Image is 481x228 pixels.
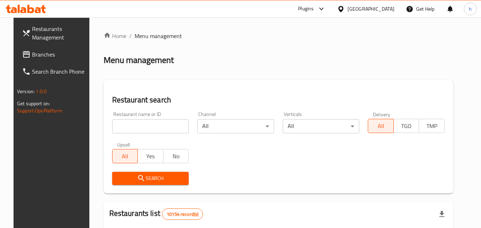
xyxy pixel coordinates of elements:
[104,54,174,66] h2: Menu management
[32,67,88,76] span: Search Branch Phone
[283,119,360,133] div: All
[104,32,453,40] nav: breadcrumb
[117,142,130,147] label: Upsell
[397,121,417,131] span: TGO
[112,119,189,133] input: Search for restaurant name or ID..
[104,32,126,40] a: Home
[433,206,450,223] div: Export file
[36,87,47,96] span: 1.0.0
[373,112,391,117] label: Delivery
[368,119,394,133] button: All
[112,172,189,185] button: Search
[422,121,442,131] span: TMP
[393,119,419,133] button: TGO
[166,151,186,161] span: No
[129,32,132,40] li: /
[137,149,163,163] button: Yes
[16,46,94,63] a: Branches
[469,5,472,13] span: h
[16,20,94,46] a: Restaurants Management
[112,95,445,105] h2: Restaurant search
[135,32,182,40] span: Menu management
[141,151,161,161] span: Yes
[118,174,183,183] span: Search
[115,151,135,161] span: All
[419,119,445,133] button: TMP
[17,99,50,108] span: Get support on:
[298,5,314,13] div: Plugins
[17,106,62,115] a: Support.OpsPlatform
[112,149,138,163] button: All
[16,63,94,80] a: Search Branch Phone
[162,208,203,220] div: Total records count
[197,119,274,133] div: All
[32,25,88,42] span: Restaurants Management
[109,208,203,220] h2: Restaurants list
[32,50,88,59] span: Branches
[17,87,35,96] span: Version:
[163,149,189,163] button: No
[371,121,391,131] span: All
[347,5,394,13] div: [GEOGRAPHIC_DATA]
[162,211,203,218] span: 10154 record(s)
